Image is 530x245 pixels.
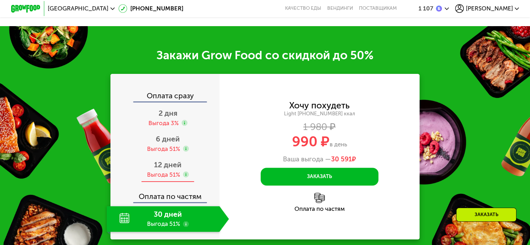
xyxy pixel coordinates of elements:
div: Оплата по частям [111,185,220,202]
div: Хочу похудеть [289,101,350,109]
button: Заказать [261,168,378,185]
div: 1 980 ₽ [220,123,420,131]
div: Выгода 51% [147,145,180,153]
div: Оплата по частям [220,206,420,212]
span: [GEOGRAPHIC_DATA] [48,6,108,12]
span: 30 591 [331,155,352,163]
div: Выгода 51% [147,171,180,179]
img: l6xcnZfty9opOoJh.png [314,193,325,203]
div: поставщикам [359,6,397,12]
span: 990 ₽ [292,133,330,150]
a: Вендинги [327,6,353,12]
div: Выгода 3% [148,119,178,127]
span: [PERSON_NAME] [466,6,513,12]
div: Заказать [456,208,516,222]
span: 6 дней [156,135,180,143]
span: в день [330,141,347,148]
div: Оплата сразу [111,84,220,101]
span: ₽ [331,155,356,163]
div: Light [PHONE_NUMBER] ккал [220,110,420,117]
span: 2 дня [159,109,177,117]
div: 1 107 [418,6,433,12]
a: [PHONE_NUMBER] [118,4,183,13]
div: Ваша выгода — [220,155,420,163]
a: Качество еды [285,6,321,12]
span: 12 дней [154,160,182,169]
